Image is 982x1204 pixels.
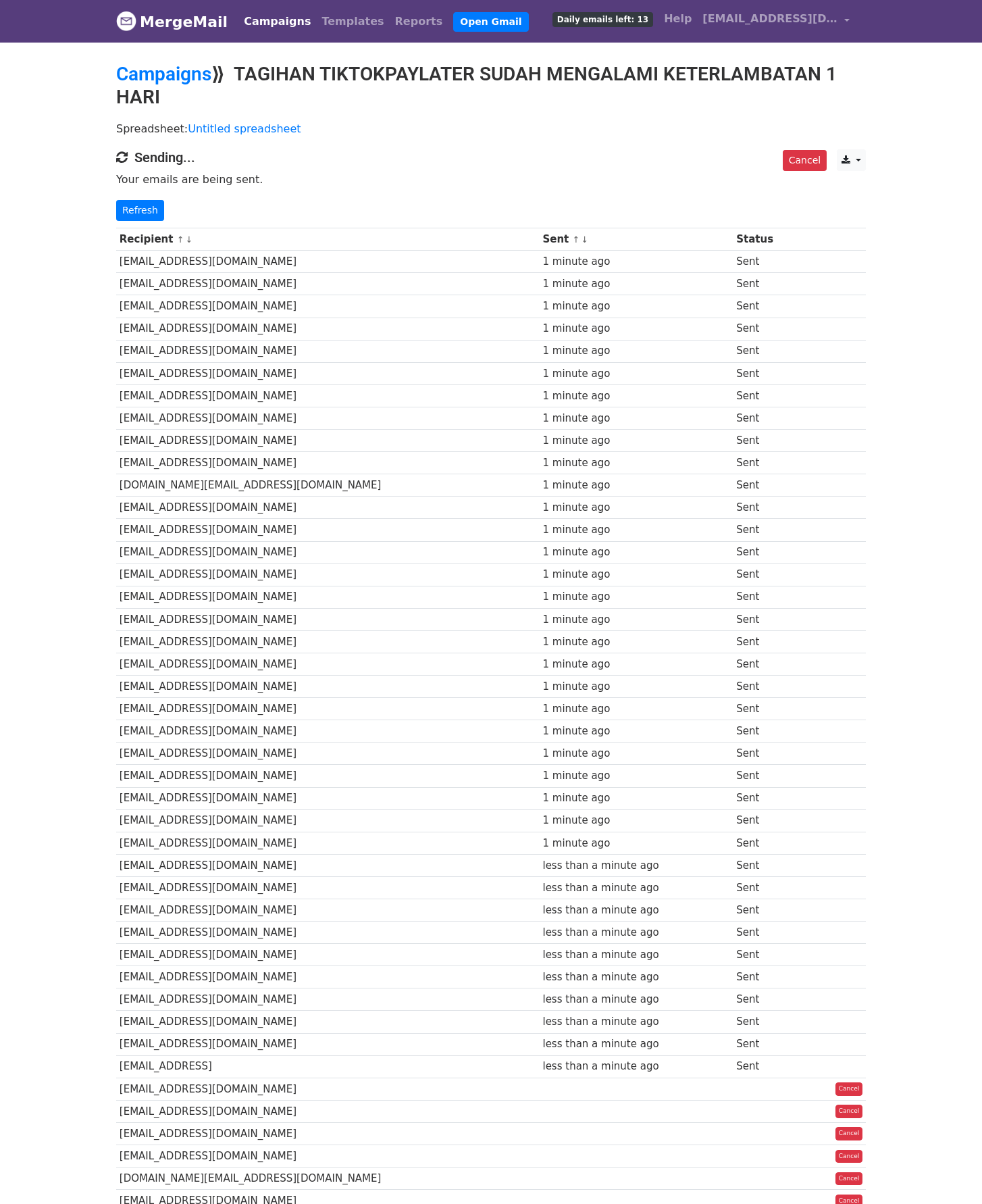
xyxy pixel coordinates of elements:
td: [EMAIL_ADDRESS][DOMAIN_NAME] [116,407,540,429]
a: ↑ [177,234,184,245]
div: less than a minute ago [542,992,729,1007]
a: Cancel [835,1105,863,1118]
a: [EMAIL_ADDRESS][DOMAIN_NAME] [697,5,855,37]
td: [EMAIL_ADDRESS][DOMAIN_NAME] [116,832,540,854]
td: [EMAIL_ADDRESS][DOMAIN_NAME] [116,1100,540,1122]
div: less than a minute ago [542,880,729,896]
p: Spreadsheet: [116,122,866,136]
div: 1 minute ago [542,433,729,449]
div: 1 minute ago [542,813,729,828]
a: Untitled spreadsheet [188,122,301,135]
td: [EMAIL_ADDRESS] [116,1055,540,1078]
div: 1 minute ago [542,679,729,695]
div: 1 minute ago [542,299,729,314]
div: 1 minute ago [542,388,729,404]
td: Sent [733,452,802,474]
span: [EMAIL_ADDRESS][DOMAIN_NAME] [702,11,837,27]
td: [EMAIL_ADDRESS][DOMAIN_NAME] [116,362,540,384]
td: Sent [733,966,802,988]
td: Sent [733,430,802,452]
a: Cancel [835,1127,863,1140]
td: Sent [733,653,802,675]
div: 1 minute ago [542,522,729,538]
h4: Sending... [116,149,866,166]
div: 1 minute ago [542,411,729,426]
td: [EMAIL_ADDRESS][DOMAIN_NAME] [116,519,540,541]
td: Sent [733,1011,802,1033]
img: MergeMail logo [116,11,136,31]
td: [EMAIL_ADDRESS][DOMAIN_NAME] [116,720,540,743]
div: 1 minute ago [542,500,729,516]
a: ↓ [185,234,192,245]
div: 1 minute ago [542,724,729,739]
td: Sent [733,497,802,519]
td: Sent [733,988,802,1011]
div: less than a minute ago [542,925,729,940]
th: Sent [540,228,733,251]
td: [EMAIL_ADDRESS][DOMAIN_NAME] [116,452,540,474]
td: Sent [733,720,802,743]
a: Cancel [835,1082,863,1096]
td: [EMAIL_ADDRESS][DOMAIN_NAME] [116,899,540,922]
td: [EMAIL_ADDRESS][DOMAIN_NAME] [116,653,540,675]
div: 1 minute ago [542,701,729,717]
a: Cancel [835,1150,863,1163]
td: [EMAIL_ADDRESS][DOMAIN_NAME] [116,698,540,720]
td: [EMAIL_ADDRESS][DOMAIN_NAME] [116,586,540,608]
td: Sent [733,676,802,698]
a: Reports [390,8,448,35]
td: [DOMAIN_NAME][EMAIL_ADDRESS][DOMAIN_NAME] [116,1168,540,1190]
td: [EMAIL_ADDRESS][DOMAIN_NAME] [116,295,540,318]
td: Sent [733,1055,802,1078]
td: Sent [733,384,802,407]
td: Sent [733,362,802,384]
div: 1 minute ago [542,455,729,471]
td: Sent [733,876,802,899]
td: [EMAIL_ADDRESS][DOMAIN_NAME] [116,630,540,653]
td: Sent [733,698,802,720]
a: Campaigns [238,8,316,35]
td: [EMAIL_ADDRESS][DOMAIN_NAME] [116,497,540,519]
div: less than a minute ago [542,858,729,874]
th: Recipient [116,228,540,251]
div: 1 minute ago [542,836,729,851]
td: Sent [733,787,802,809]
p: Your emails are being sent. [116,172,866,186]
td: [EMAIL_ADDRESS][DOMAIN_NAME] [116,854,540,876]
td: [EMAIL_ADDRESS][DOMAIN_NAME] [116,743,540,765]
td: [EMAIL_ADDRESS][DOMAIN_NAME] [116,1122,540,1145]
td: [EMAIL_ADDRESS][DOMAIN_NAME] [116,273,540,295]
td: [EMAIL_ADDRESS][DOMAIN_NAME] [116,676,540,698]
div: 1 minute ago [542,791,729,806]
td: Sent [733,854,802,876]
div: less than a minute ago [542,970,729,985]
td: [EMAIL_ADDRESS][DOMAIN_NAME] [116,541,540,563]
td: [EMAIL_ADDRESS][DOMAIN_NAME] [116,765,540,787]
div: 1 minute ago [542,276,729,292]
td: Sent [733,809,802,832]
div: 1 minute ago [542,478,729,493]
div: less than a minute ago [542,1014,729,1030]
td: Sent [733,586,802,608]
td: [EMAIL_ADDRESS][DOMAIN_NAME] [116,1011,540,1033]
a: Daily emails left: 13 [547,5,658,32]
td: [EMAIL_ADDRESS][DOMAIN_NAME] [116,1078,540,1100]
td: Sent [733,922,802,944]
td: Sent [733,630,802,653]
td: [EMAIL_ADDRESS][DOMAIN_NAME] [116,430,540,452]
td: [EMAIL_ADDRESS][DOMAIN_NAME] [116,563,540,586]
td: Sent [733,899,802,922]
td: Sent [733,407,802,429]
div: less than a minute ago [542,1059,729,1074]
td: Sent [733,944,802,966]
span: Daily emails left: 13 [552,12,653,27]
td: [EMAIL_ADDRESS][DOMAIN_NAME] [116,966,540,988]
div: 1 minute ago [542,321,729,336]
div: 1 minute ago [542,612,729,628]
td: Sent [733,1033,802,1055]
h2: ⟫ TAGIHAN TIKTOKPAYLATER SUDAH MENGALAMI KETERLAMBATAN 1 HARI [116,63,866,108]
div: less than a minute ago [542,903,729,918]
div: 1 minute ago [542,657,729,672]
a: Cancel [835,1172,863,1186]
a: Templates [316,8,389,35]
